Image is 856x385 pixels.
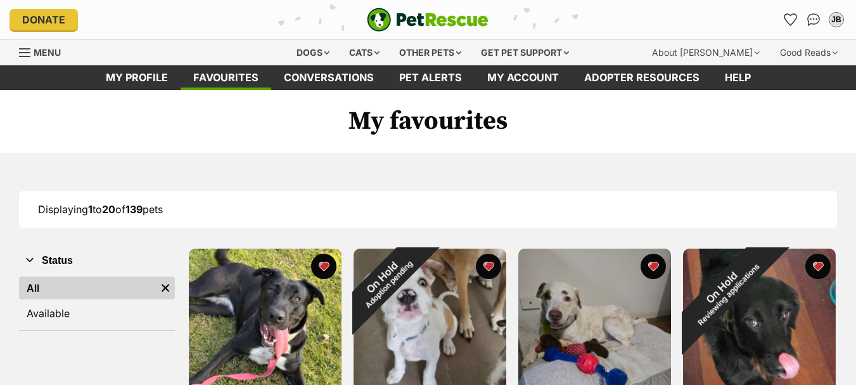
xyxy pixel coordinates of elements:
img: chat-41dd97257d64d25036548639549fe6c8038ab92f7586957e7f3b1b290dea8141.svg [807,13,821,26]
span: Reviewing applications [696,262,762,327]
span: Menu [34,47,61,58]
a: My profile [93,65,181,90]
strong: 1 [88,203,93,216]
a: All [19,277,156,299]
div: Good Reads [771,40,846,65]
button: favourite [641,254,666,279]
div: On Hold [655,220,795,360]
a: Remove filter [156,277,175,299]
a: Favourites [781,10,801,30]
img: logo-e224e6f780fb5917bec1dbf3a21bbac754714ae5b6737aabdf751b685950b380.svg [367,8,489,32]
button: Status [19,252,175,269]
strong: 20 [102,203,115,216]
a: Menu [19,40,70,63]
div: About [PERSON_NAME] [643,40,769,65]
a: Available [19,302,175,325]
ul: Account quick links [781,10,846,30]
div: Status [19,274,175,330]
a: My account [475,65,572,90]
span: Adoption pending [364,259,414,310]
div: Cats [340,40,388,65]
button: favourite [476,254,501,279]
a: Help [712,65,763,90]
a: Conversations [803,10,824,30]
div: Other pets [390,40,470,65]
div: Dogs [288,40,338,65]
button: favourite [805,254,831,279]
span: Displaying to of pets [38,203,163,216]
strong: 139 [125,203,143,216]
a: conversations [271,65,386,90]
div: Get pet support [472,40,578,65]
button: My account [826,10,846,30]
a: PetRescue [367,8,489,32]
a: Adopter resources [572,65,712,90]
button: favourite [311,254,336,279]
a: Pet alerts [386,65,475,90]
a: Donate [10,9,78,30]
div: On Hold [329,225,440,336]
a: Favourites [181,65,271,90]
div: JB [830,13,843,26]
